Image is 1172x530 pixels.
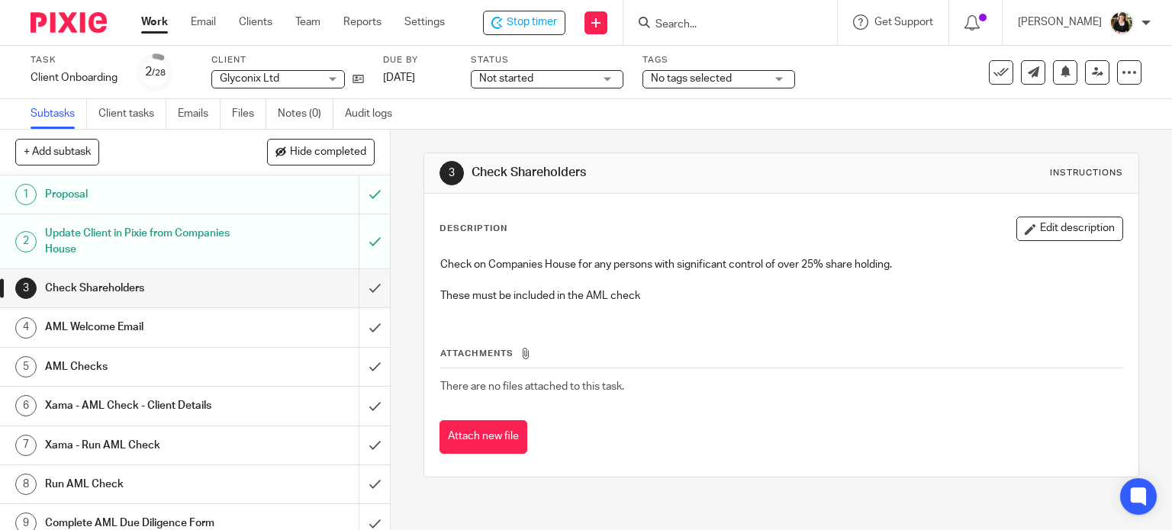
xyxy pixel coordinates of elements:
[31,54,118,66] label: Task
[211,54,364,66] label: Client
[472,165,813,181] h1: Check Shareholders
[483,11,565,35] div: Glyconix Ltd - Client Onboarding
[45,222,244,261] h1: Update Client in Pixie from Companies House
[141,14,168,30] a: Work
[343,14,382,30] a: Reports
[440,257,1123,272] p: Check on Companies House for any persons with significant control of over 25% share holding.
[1016,217,1123,241] button: Edit description
[440,288,1123,304] p: These must be included in the AML check
[45,394,244,417] h1: Xama - AML Check - Client Details
[152,69,166,77] small: /28
[31,70,118,85] div: Client Onboarding
[239,14,272,30] a: Clients
[440,381,624,392] span: There are no files attached to this task.
[45,316,244,339] h1: AML Welcome Email
[507,14,557,31] span: Stop timer
[278,99,333,129] a: Notes (0)
[267,139,375,165] button: Hide completed
[45,183,244,206] h1: Proposal
[15,356,37,377] div: 5
[15,317,37,339] div: 4
[439,223,507,235] p: Description
[471,54,623,66] label: Status
[1050,167,1123,179] div: Instructions
[874,17,933,27] span: Get Support
[651,73,732,84] span: No tags selected
[15,474,37,495] div: 8
[642,54,795,66] label: Tags
[45,355,244,378] h1: AML Checks
[1018,14,1102,30] p: [PERSON_NAME]
[15,395,37,416] div: 6
[15,184,37,205] div: 1
[345,99,404,129] a: Audit logs
[295,14,320,30] a: Team
[232,99,266,129] a: Files
[15,139,99,165] button: + Add subtask
[31,99,87,129] a: Subtasks
[15,278,37,299] div: 3
[98,99,166,129] a: Client tasks
[383,72,415,83] span: [DATE]
[1109,11,1134,35] img: Helen%20Campbell.jpeg
[479,73,533,84] span: Not started
[45,473,244,496] h1: Run AML Check
[654,18,791,32] input: Search
[15,231,37,252] div: 2
[220,73,279,84] span: Glyconix Ltd
[440,349,514,358] span: Attachments
[31,12,107,33] img: Pixie
[439,420,527,455] button: Attach new file
[145,63,166,81] div: 2
[178,99,221,129] a: Emails
[383,54,452,66] label: Due by
[191,14,216,30] a: Email
[290,146,366,159] span: Hide completed
[45,434,244,457] h1: Xama - Run AML Check
[45,277,244,300] h1: Check Shareholders
[439,161,464,185] div: 3
[404,14,445,30] a: Settings
[15,435,37,456] div: 7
